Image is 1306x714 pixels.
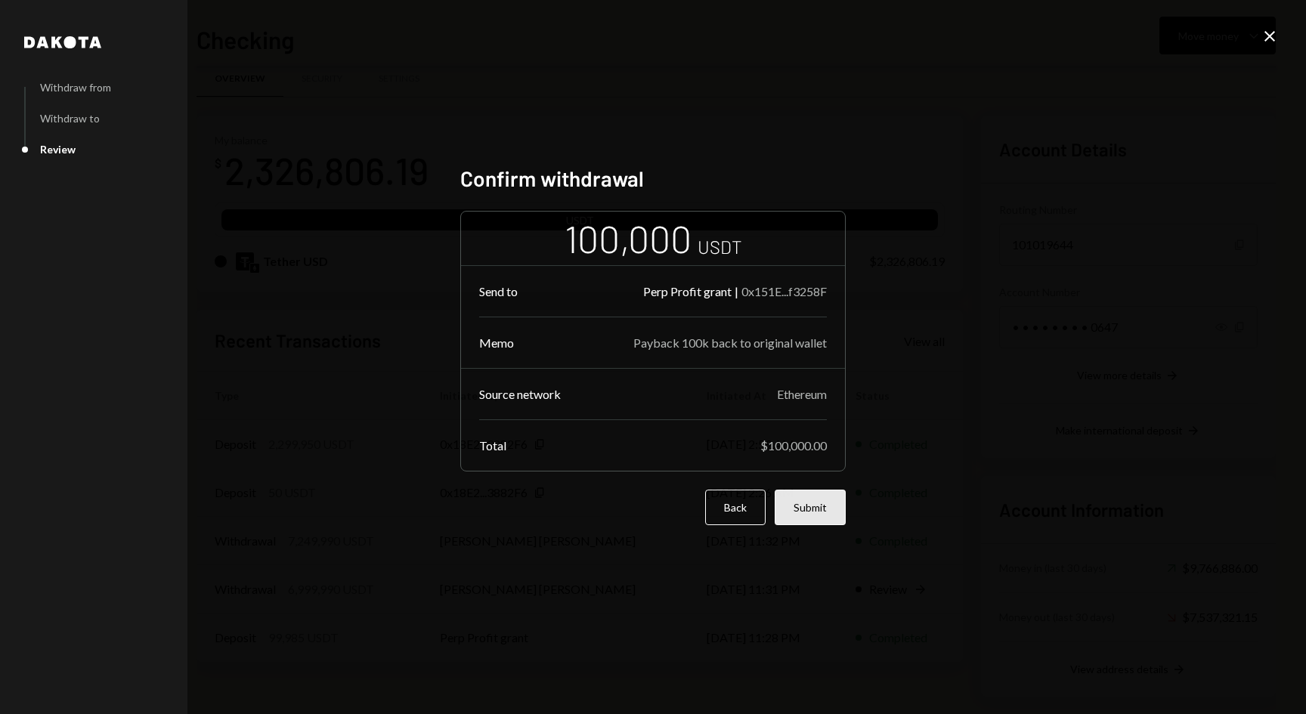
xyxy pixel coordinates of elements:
div: Withdraw from [40,81,111,94]
div: Source network [479,387,561,401]
div: Perp Profit grant [643,284,732,298]
div: Review [40,143,76,156]
div: Total [479,438,506,453]
div: Memo [479,335,514,350]
div: USDT [698,234,742,259]
div: Ethereum [777,387,827,401]
div: $100,000.00 [760,438,827,453]
button: Back [705,490,766,525]
div: Send to [479,284,518,298]
div: Payback 100k back to original wallet [633,335,827,350]
div: 0x151E...f3258F [741,284,827,298]
button: Submit [775,490,846,525]
h2: Confirm withdrawal [460,164,846,193]
div: | [735,284,738,298]
div: Withdraw to [40,112,100,125]
div: 100,000 [565,215,692,262]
